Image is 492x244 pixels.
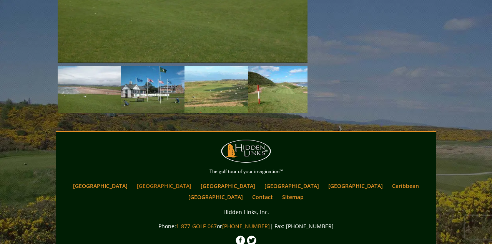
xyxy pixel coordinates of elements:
a: 1-877-GOLF-067 [176,223,217,230]
p: The golf tour of your imagination™ [58,167,434,176]
a: [GEOGRAPHIC_DATA] [261,180,323,191]
a: [PHONE_NUMBER] [222,223,270,230]
a: [GEOGRAPHIC_DATA] [69,180,131,191]
a: Sitemap [278,191,307,203]
p: Phone: or | Fax: [PHONE_NUMBER] [58,221,434,231]
a: [GEOGRAPHIC_DATA] [197,180,259,191]
a: [GEOGRAPHIC_DATA] [324,180,387,191]
a: [GEOGRAPHIC_DATA] [133,180,195,191]
a: [GEOGRAPHIC_DATA] [184,191,247,203]
a: Caribbean [388,180,423,191]
p: Hidden Links, Inc. [58,207,434,217]
a: Contact [248,191,277,203]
